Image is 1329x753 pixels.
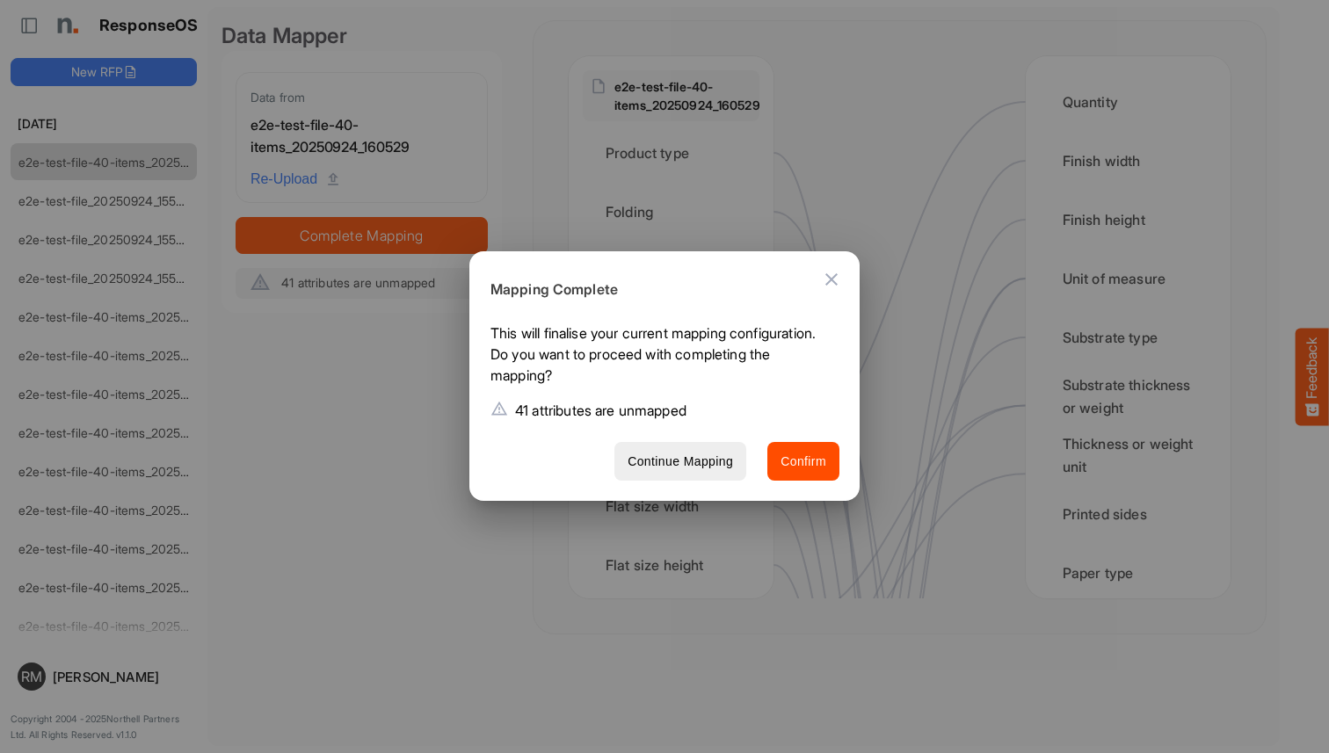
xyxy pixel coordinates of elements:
[767,442,839,481] button: Confirm
[810,258,853,300] button: Close dialog
[490,322,825,393] p: This will finalise your current mapping configuration. Do you want to proceed with completing the...
[490,279,825,301] h6: Mapping Complete
[781,451,826,473] span: Confirm
[628,451,733,473] span: Continue Mapping
[515,400,686,421] p: 41 attributes are unmapped
[614,442,746,481] button: Continue Mapping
